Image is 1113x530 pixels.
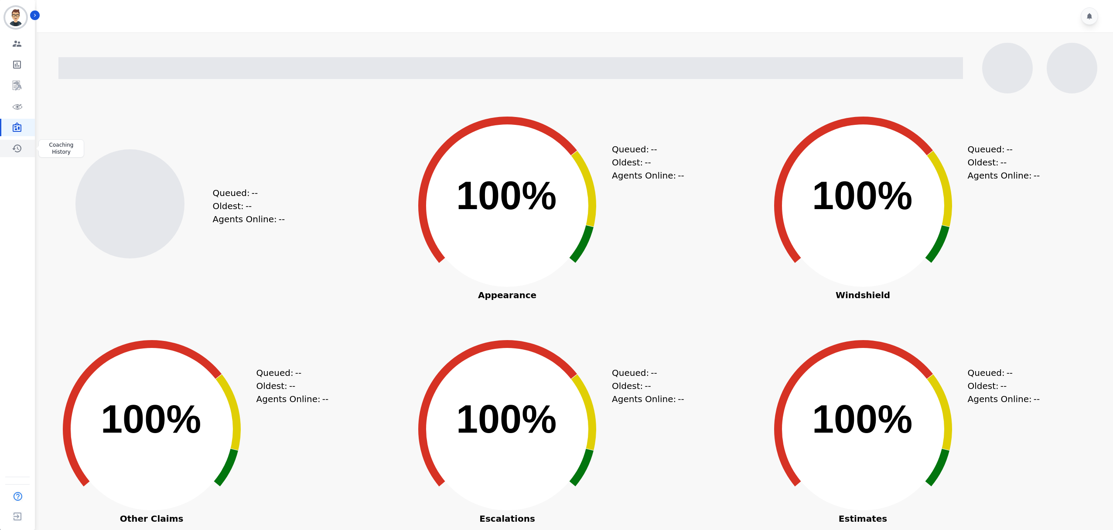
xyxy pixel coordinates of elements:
[256,379,322,392] div: Oldest:
[968,366,1033,379] div: Queued:
[754,291,972,299] span: Windshield
[754,514,972,523] span: Estimates
[812,397,912,441] text: 100%
[252,186,258,200] span: --
[612,156,677,169] div: Oldest:
[968,379,1033,392] div: Oldest:
[289,379,295,392] span: --
[1034,392,1040,406] span: --
[612,379,677,392] div: Oldest:
[1007,143,1013,156] span: --
[43,514,261,523] span: Other Claims
[398,514,616,523] span: Escalations
[456,397,556,441] text: 100%
[213,213,287,226] div: Agents Online:
[256,366,322,379] div: Queued:
[213,200,278,213] div: Oldest:
[398,291,616,299] span: Appearance
[678,169,684,182] span: --
[213,186,278,200] div: Queued:
[612,169,686,182] div: Agents Online:
[1007,366,1013,379] span: --
[968,169,1042,182] div: Agents Online:
[678,392,684,406] span: --
[612,143,677,156] div: Queued:
[1000,156,1007,169] span: --
[246,200,252,213] span: --
[812,174,912,217] text: 100%
[295,366,301,379] span: --
[5,7,26,28] img: Bordered avatar
[645,379,651,392] span: --
[645,156,651,169] span: --
[651,143,657,156] span: --
[1034,169,1040,182] span: --
[1000,379,1007,392] span: --
[968,143,1033,156] div: Queued:
[456,174,556,217] text: 100%
[612,392,686,406] div: Agents Online:
[968,392,1042,406] div: Agents Online:
[322,392,328,406] span: --
[651,366,657,379] span: --
[101,397,201,441] text: 100%
[256,392,331,406] div: Agents Online:
[968,156,1033,169] div: Oldest:
[612,366,677,379] div: Queued:
[279,213,285,226] span: --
